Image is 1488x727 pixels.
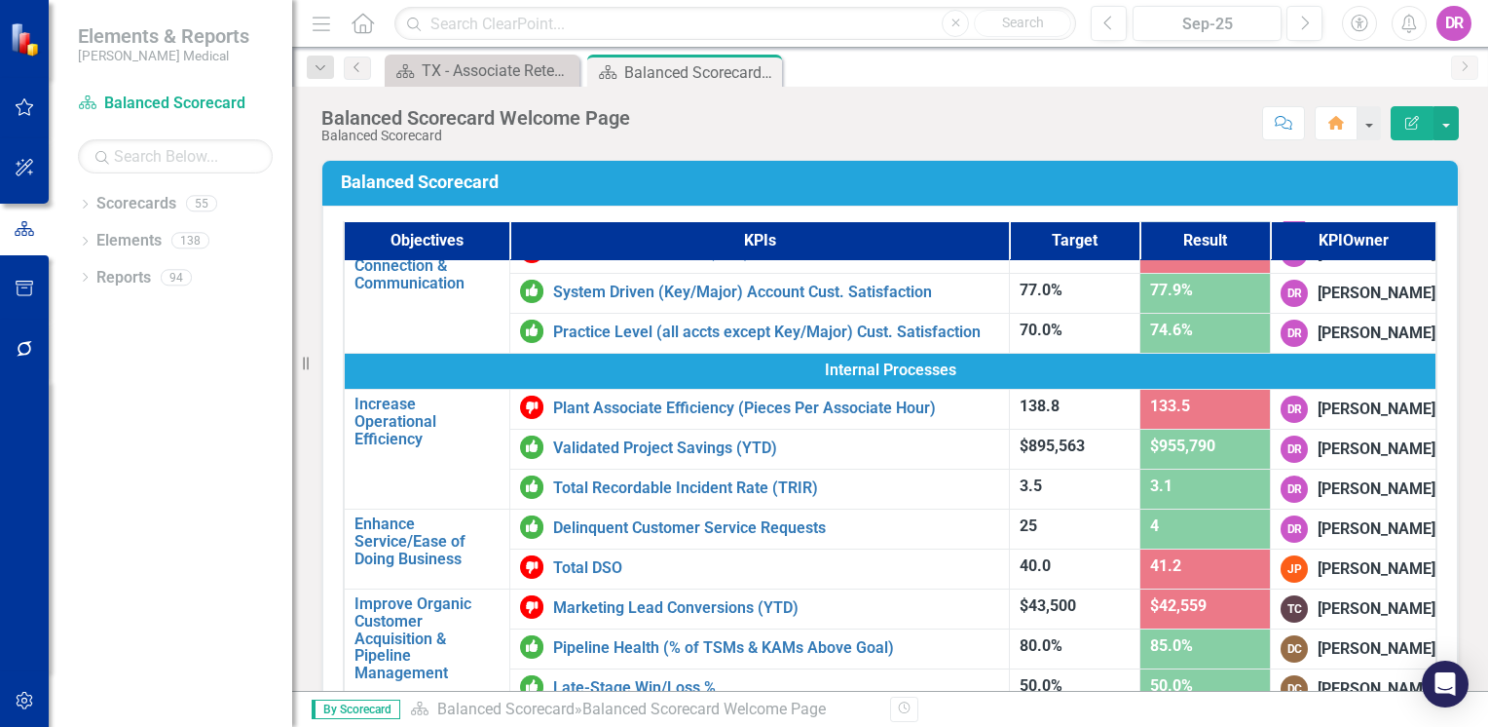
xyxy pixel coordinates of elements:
span: $955,790 [1150,437,1215,455]
img: On or Above Target [520,320,543,343]
div: TC [1281,595,1308,623]
div: [PERSON_NAME] [1318,283,1435,305]
a: Marketing Lead Conversions (YTD) [553,599,999,617]
div: » [410,699,875,721]
span: 77.0% [1020,281,1062,299]
td: Double-Click to Edit Right Click for Context Menu [509,670,1009,709]
td: Double-Click to Edit Right Click for Context Menu [344,234,509,354]
span: $895,563 [1020,437,1085,455]
a: Weekly Lost Business (YTD) [553,244,999,261]
a: Practice Level (all accts except Key/Major) Cust. Satisfaction [553,324,999,341]
a: Reports [96,267,151,289]
div: [PERSON_NAME] [1318,323,1435,345]
span: 74.6% [1150,321,1193,339]
a: Enhance Service/Ease of Doing Business [354,516,500,567]
a: System Driven (Key/Major) Account Cust. Satisfaction [553,284,999,301]
img: On or Above Target [520,280,543,303]
td: Double-Click to Edit [1271,470,1436,510]
div: [PERSON_NAME] [1318,678,1435,701]
button: Search [974,10,1071,37]
img: Below Target [520,595,543,619]
div: DR [1281,516,1308,543]
td: Double-Click to Edit [1271,430,1436,470]
div: TX - Associate Retention [422,58,575,83]
div: JP [1281,555,1308,583]
td: Double-Click to Edit Right Click for Context Menu [509,274,1009,314]
td: Double-Click to Edit [1271,670,1436,709]
div: DR [1281,280,1308,307]
span: 85.0% [1150,636,1193,655]
div: Balanced Scorecard Welcome Page [321,107,630,129]
span: 133.5 [1150,397,1190,415]
a: Validated Project Savings (YTD) [553,440,999,457]
input: Search Below... [78,139,273,173]
span: Internal Processes [354,360,1426,382]
a: Late-Stage Win/Loss % [553,679,999,697]
td: Double-Click to Edit [1271,274,1436,314]
div: Balanced Scorecard [321,129,630,143]
img: ClearPoint Strategy [10,21,45,57]
span: $42,559 [1150,596,1207,615]
img: Below Target [520,555,543,579]
td: Double-Click to Edit Right Click for Context Menu [344,590,509,709]
td: Double-Click to Edit [1271,314,1436,354]
span: 50.0% [1150,676,1193,695]
img: On or Above Target [520,516,543,539]
div: Balanced Scorecard Welcome Page [582,700,826,718]
span: 138.8 [1020,397,1060,415]
td: Double-Click to Edit Right Click for Context Menu [509,630,1009,670]
div: 94 [161,269,192,286]
div: Open Intercom Messenger [1422,661,1469,708]
div: [PERSON_NAME] [1318,598,1435,621]
span: 3.5 [1020,477,1042,495]
a: Total DSO [553,559,999,577]
span: 50.0% [1020,676,1062,695]
span: 25 [1020,517,1037,535]
span: Search [1002,15,1044,30]
img: Below Target [520,396,543,419]
div: 138 [171,233,209,249]
td: Double-Click to Edit Right Click for Context Menu [344,390,509,510]
div: DR [1281,436,1308,463]
a: Increase Operational Efficiency [354,396,500,447]
div: [PERSON_NAME] [1318,399,1435,421]
small: [PERSON_NAME] Medical [78,48,249,63]
a: Improve Customer Connection & Communication [354,240,500,291]
td: Double-Click to Edit [344,354,1436,390]
a: Scorecards [96,193,176,215]
span: 70.0% [1020,321,1062,339]
td: Double-Click to Edit Right Click for Context Menu [509,590,1009,630]
span: 80.0% [1020,636,1062,655]
a: Improve Organic Customer Acquisition & Pipeline Management [354,595,500,681]
a: Plant Associate Efficiency (Pieces Per Associate Hour) [553,400,999,417]
td: Double-Click to Edit Right Click for Context Menu [509,430,1009,470]
td: Double-Click to Edit Right Click for Context Menu [509,314,1009,354]
td: Double-Click to Edit Right Click for Context Menu [509,470,1009,510]
div: DR [1281,476,1308,503]
div: [PERSON_NAME] [1318,638,1435,661]
a: Pipeline Health (% of TSMs & KAMs Above Goal) [553,639,999,657]
a: Balanced Scorecard [78,93,273,115]
a: TX - Associate Retention [390,58,575,83]
a: Total Recordable Incident Rate (TRIR) [553,479,999,497]
a: Elements [96,230,162,252]
a: Balanced Scorecard [437,700,575,718]
div: [PERSON_NAME] [1318,518,1435,541]
img: On or Above Target [520,635,543,659]
input: Search ClearPoint... [394,7,1076,41]
div: DR [1281,320,1308,347]
span: 40.0 [1020,556,1051,575]
img: On or Above Target [520,675,543,699]
button: DR [1436,6,1471,41]
td: Double-Click to Edit Right Click for Context Menu [509,510,1009,550]
span: 3.1 [1150,477,1172,495]
td: Double-Click to Edit [1271,630,1436,670]
span: 77.9% [1150,281,1193,299]
img: On or Above Target [520,436,543,459]
img: On or Above Target [520,476,543,499]
td: Double-Click to Edit [1271,510,1436,550]
a: Delinquent Customer Service Requests [553,519,999,537]
button: Sep-25 [1133,6,1282,41]
div: Sep-25 [1139,13,1275,36]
